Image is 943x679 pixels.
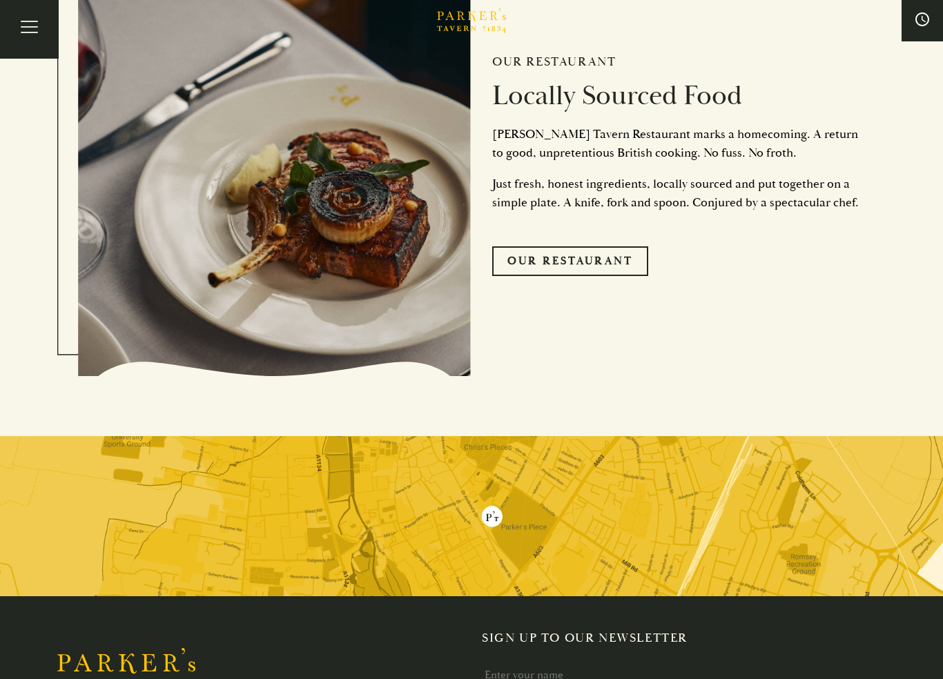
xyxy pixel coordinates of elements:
h2: Our Restaurant [492,55,865,70]
a: Our Restaurant [492,246,648,275]
p: Just fresh, honest ingredients, locally sourced and put together on a simple plate. A knife, fork... [492,175,865,212]
p: [PERSON_NAME] Tavern Restaurant marks a homecoming. A return to good, unpretentious British cooki... [492,125,865,162]
h2: Locally Sourced Food [492,79,865,112]
h2: Sign up to our newsletter [482,631,886,646]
